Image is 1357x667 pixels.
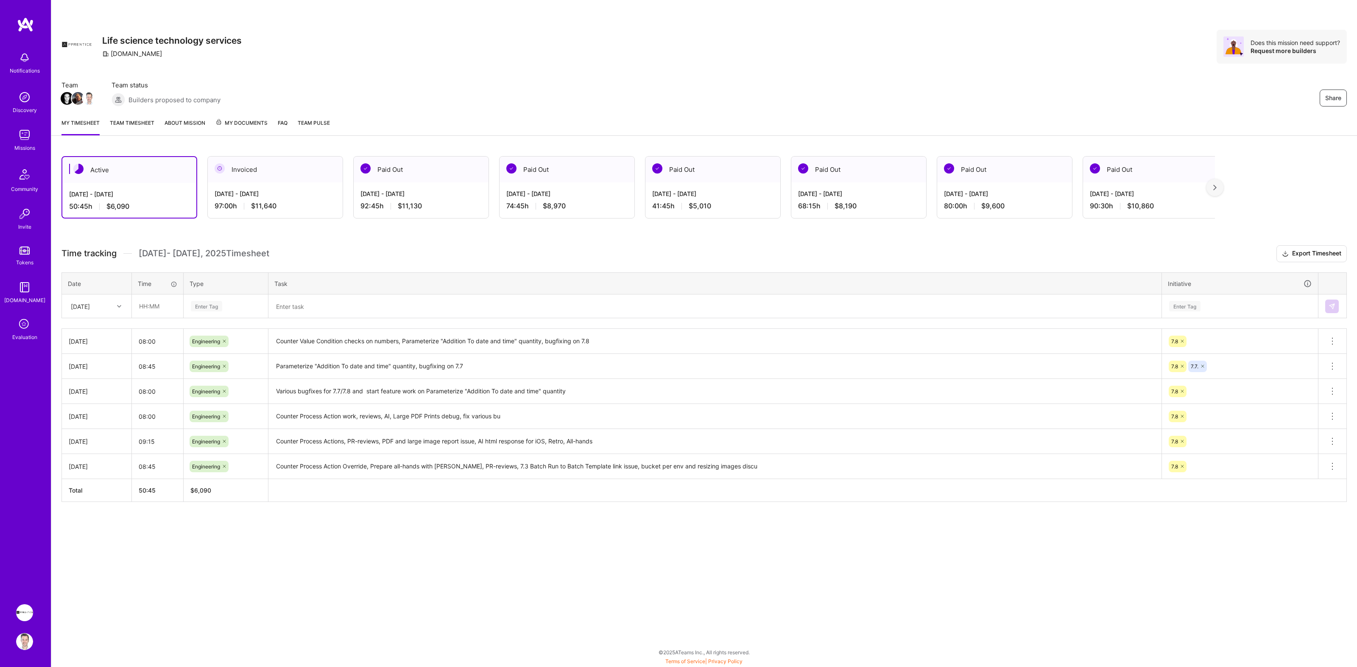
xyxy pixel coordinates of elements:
[16,205,33,222] img: Invite
[1325,94,1341,102] span: Share
[268,272,1162,294] th: Task
[944,163,954,174] img: Paid Out
[128,95,221,104] span: Builders proposed to company
[944,202,1065,210] div: 80:00 h
[791,157,926,182] div: Paid Out
[708,658,743,664] a: Privacy Policy
[298,120,330,126] span: Team Pulse
[69,337,125,346] div: [DATE]
[269,330,1161,353] textarea: Counter Value Condition checks on numbers, Parameterize "Addition To date and time" quantity, bug...
[269,380,1161,403] textarea: Various bugfixes for 7.7/7.8 and start feature work on Parameterize "Addition To date and time" q...
[69,387,125,396] div: [DATE]
[69,462,125,471] div: [DATE]
[72,92,84,105] img: Team Member Avatar
[215,189,336,198] div: [DATE] - [DATE]
[11,185,38,193] div: Community
[17,317,33,333] i: icon SelectionTeam
[1223,36,1244,57] img: Avatar
[798,163,808,174] img: Paid Out
[61,30,92,60] img: Company Logo
[13,106,37,115] div: Discovery
[138,279,177,288] div: Time
[1329,303,1335,310] img: Submit
[132,430,183,453] input: HH:MM
[18,222,31,231] div: Invite
[1171,338,1178,345] span: 7.8
[1171,438,1178,445] span: 7.8
[1251,39,1340,47] div: Does this mission need support?
[69,412,125,421] div: [DATE]
[1191,363,1198,370] span: 7.7.
[1090,202,1211,210] div: 90:30 h
[665,658,743,664] span: |
[16,89,33,106] img: discovery
[1320,90,1347,106] button: Share
[500,157,634,182] div: Paid Out
[506,163,517,174] img: Paid Out
[69,437,125,446] div: [DATE]
[1251,47,1340,55] div: Request more builders
[61,91,73,106] a: Team Member Avatar
[360,163,371,174] img: Paid Out
[1090,163,1100,174] img: Paid Out
[192,463,220,470] span: Engineering
[1213,185,1217,191] img: right
[652,163,662,174] img: Paid Out
[543,202,566,210] span: $8,970
[14,143,35,152] div: Missions
[215,163,225,174] img: Invoiced
[112,93,125,106] img: Builders proposed to company
[1090,189,1211,198] div: [DATE] - [DATE]
[1169,300,1201,313] div: Enter Tag
[102,50,109,57] i: icon CompanyGray
[981,202,1005,210] span: $9,600
[798,202,919,210] div: 68:15 h
[269,405,1161,428] textarea: Counter Process Action work, reviews, AI, Large PDF Prints debug, fix various bu
[110,118,154,135] a: Team timesheet
[132,479,184,502] th: 50:45
[269,355,1161,378] textarea: Parameterize "Addition To date and time" quantity, bugfixing on 7.7
[354,157,489,182] div: Paid Out
[14,604,35,621] a: Apprentice: Life science technology services
[1168,279,1312,289] div: Initiative
[51,642,1357,663] div: © 2025 ATeams Inc., All rights reserved.
[689,202,711,210] span: $5,010
[139,248,269,259] span: [DATE] - [DATE] , 2025 Timesheet
[215,202,336,210] div: 97:00 h
[192,413,220,420] span: Engineering
[61,248,117,259] span: Time tracking
[165,118,205,135] a: About Mission
[269,430,1161,453] textarea: Counter Process Actions, PR-reviews, PDF and large image report issue, AI html response for iOS, ...
[360,202,482,210] div: 92:45 h
[10,66,40,75] div: Notifications
[16,633,33,650] img: User Avatar
[506,202,628,210] div: 74:45 h
[215,118,268,135] a: My Documents
[61,81,95,90] span: Team
[1171,363,1178,370] span: 7.8
[112,81,221,90] span: Team status
[16,258,34,267] div: Tokens
[360,189,482,198] div: [DATE] - [DATE]
[398,202,422,210] span: $11,130
[132,295,183,317] input: HH:MM
[298,118,330,135] a: Team Pulse
[944,189,1065,198] div: [DATE] - [DATE]
[208,157,343,182] div: Invoiced
[251,202,276,210] span: $11,640
[1127,202,1154,210] span: $10,860
[117,304,121,308] i: icon Chevron
[16,126,33,143] img: teamwork
[1282,249,1289,258] i: icon Download
[102,35,242,46] h3: Life science technology services
[12,333,37,342] div: Evaluation
[192,363,220,370] span: Engineering
[69,202,190,211] div: 50:45 h
[4,296,45,305] div: [DOMAIN_NAME]
[106,202,129,211] span: $6,090
[798,189,919,198] div: [DATE] - [DATE]
[278,118,288,135] a: FAQ
[1276,245,1347,262] button: Export Timesheet
[132,405,183,428] input: HH:MM
[192,438,220,445] span: Engineering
